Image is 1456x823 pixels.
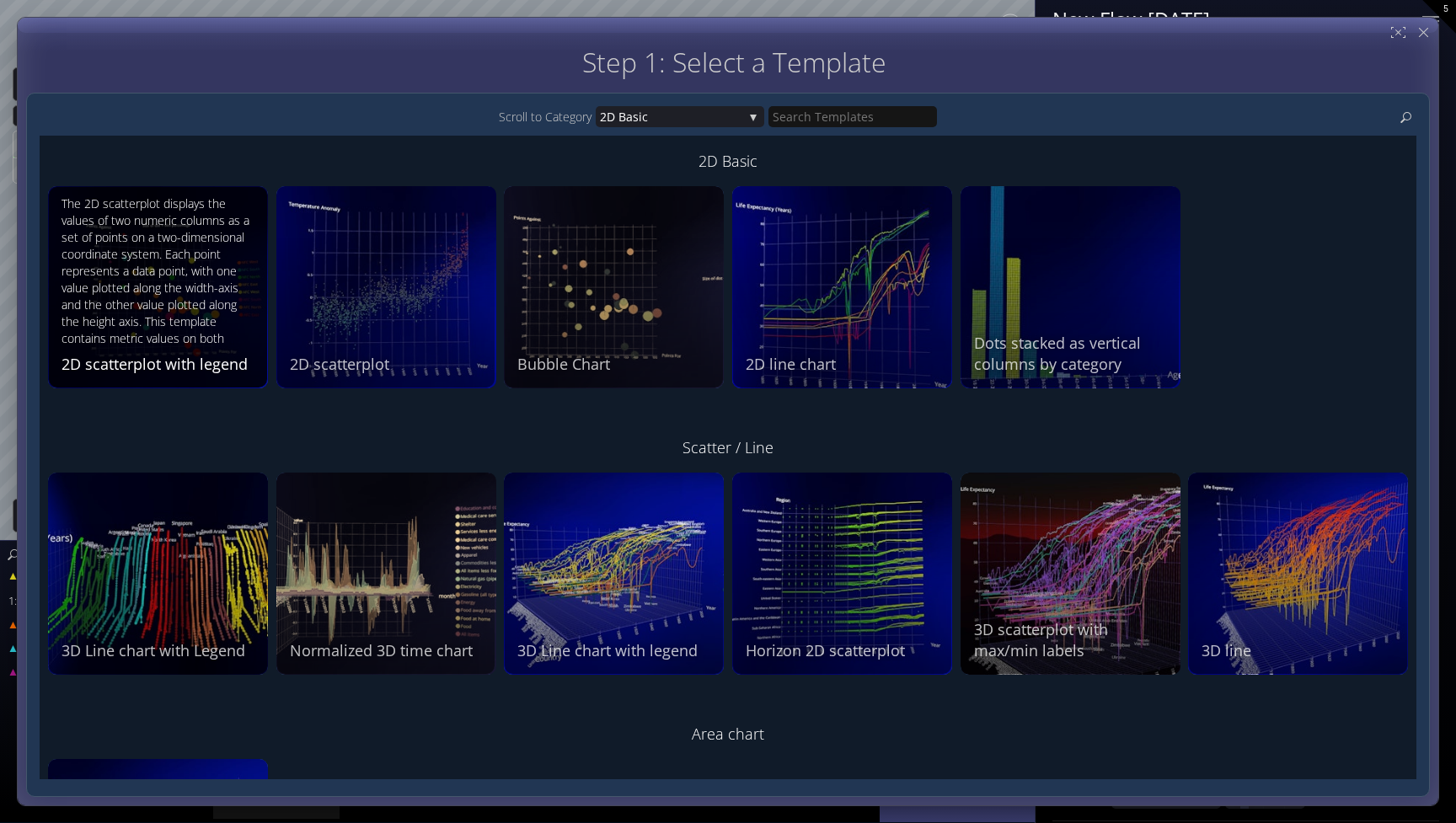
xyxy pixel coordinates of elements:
img: 232347.jpg [276,186,496,388]
img: 243691.jpg [276,473,496,675]
div: 3D Line chart with Legend [62,640,259,661]
img: 308258.jpg [961,473,1180,675]
span: 2D Bas [600,106,639,127]
img: 232348.jpg [732,186,952,388]
div: Bubble Chart [517,354,715,375]
img: 243464.jpg [48,186,268,388]
div: Scroll to Category [499,106,596,127]
img: 308249.jpg [961,186,1180,388]
div: New Flow [DATE] [1052,8,1401,29]
div: 3D line [1202,640,1399,661]
div: 3D scatterplot with max/min labels [974,619,1171,661]
img: 304363.jpg [48,473,268,675]
div: 1: DataSet1_Top_20_Happiest_Countries_2017_2023.csv [2,591,215,610]
img: 243458.jpg [504,473,724,675]
div: The 2D scatterplot displays the values of two numeric columns as a set of points on a two-dimensi... [62,195,259,350]
div: 2D Basic [48,144,1408,178]
div: Dots stacked as vertical columns by category [974,333,1171,375]
div: 2D scatterplot with legend [62,354,259,375]
div: Area chart [48,717,1408,751]
span: ic [639,106,743,127]
div: 2D scatterplot [290,354,487,375]
div: 3D Line chart with legend [517,640,715,661]
img: 227817.jpg [732,473,952,675]
span: Step 1: Select a Template [582,44,886,80]
div: Normalized 3D time chart [290,640,487,661]
img: 308124.jpg [504,186,724,388]
div: Horizon 2D scatterplot [746,640,943,661]
div: 2D line chart [746,354,943,375]
img: 226611.jpg [1188,473,1408,675]
div: Scatter / Line [48,430,1408,464]
div: Undo action [13,499,81,532]
input: Search Templates [768,106,937,127]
